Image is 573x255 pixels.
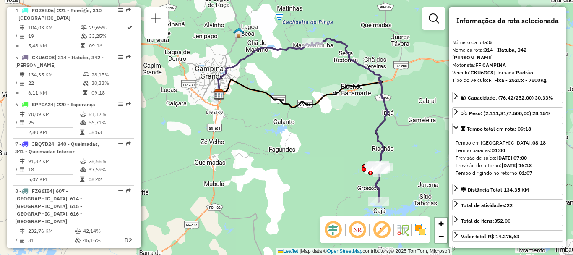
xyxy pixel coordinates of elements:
[469,110,551,116] span: Peso: (2.111,31/7.500,00) 28,15%
[88,128,130,137] td: 08:53
[15,175,19,184] td: =
[492,147,505,153] strong: 01:00
[28,118,80,127] td: 25
[20,112,25,117] i: Distância Total
[28,89,83,97] td: 6,11 KM
[425,10,442,27] a: Exibir filtros
[91,89,131,97] td: 09:18
[214,89,224,100] img: ZUMPY
[20,238,25,243] i: Total de Atividades
[438,218,444,229] span: +
[502,162,532,168] strong: [DATE] 16:18
[452,69,563,76] div: Veículo:
[461,202,513,208] span: Total de atividades:
[20,81,25,86] i: Total de Atividades
[20,72,25,77] i: Distância Total
[83,81,89,86] i: % de utilização da cubagem
[32,101,54,108] span: EPP0A24
[494,218,510,224] strong: 352,00
[233,27,244,38] img: Zumpy Lagoa Seca
[89,42,126,50] td: 09:16
[452,184,563,195] a: Distância Total:134,35 KM
[88,157,130,166] td: 28,65%
[276,248,452,255] div: Map data © contributors,© 2025 TomTom, Microsoft
[80,112,86,117] i: % de utilização do peso
[20,159,25,164] i: Distância Total
[15,89,19,97] td: =
[126,8,131,13] em: Rota exportada
[516,69,533,76] strong: Padrão
[372,220,392,240] span: Exibir rótulo
[15,188,82,224] span: 8 -
[80,177,84,182] i: Tempo total em rota
[75,229,81,234] i: % de utilização do peso
[456,154,560,162] div: Previsão de saída:
[81,34,87,39] i: % de utilização da cubagem
[15,42,19,50] td: =
[15,54,104,68] span: 5 -
[83,227,116,235] td: 42,14%
[461,217,510,225] div: Total de itens:
[88,166,130,174] td: 37,69%
[532,139,546,146] strong: 08:18
[126,102,131,107] em: Rota exportada
[456,139,560,147] div: Tempo em [GEOGRAPHIC_DATA]:
[89,32,126,40] td: 33,25%
[15,101,95,108] span: 6 -
[452,76,563,84] div: Tipo do veículo:
[488,233,519,239] strong: R$ 14.375,63
[471,69,493,76] strong: CKU6G08
[467,126,531,132] span: Tempo total em rota: 09:18
[468,95,553,101] span: Capacidade: (76,42/252,00) 30,33%
[452,230,563,242] a: Valor total:R$ 14.375,63
[28,24,80,32] td: 104,03 KM
[81,25,87,30] i: % de utilização do peso
[91,71,131,79] td: 28,15%
[489,77,547,83] strong: F. Fixa - 252Cx - 7500Kg
[461,233,519,240] div: Valor total:
[452,17,563,25] h4: Informações da rota selecionada
[83,247,116,255] td: 28:57
[20,120,25,125] i: Total de Atividades
[89,24,126,32] td: 29,65%
[15,118,19,127] td: /
[15,128,19,137] td: =
[80,167,86,172] i: % de utilização da cubagem
[28,110,80,118] td: 70,09 KM
[126,188,131,193] em: Rota exportada
[83,72,89,77] i: % de utilização do peso
[54,101,95,108] span: | 220 - Esperança
[32,141,54,147] span: JBQ7D24
[396,223,409,237] img: Fluxo de ruas
[278,248,298,254] a: Leaflet
[452,107,563,118] a: Peso: (2.111,31/7.500,00) 28,15%
[15,141,99,155] span: 7 -
[519,170,532,176] strong: 01:07
[475,62,506,68] strong: FF CAMPINA
[88,110,130,118] td: 51,17%
[20,167,25,172] i: Total de Atividades
[20,25,25,30] i: Distância Total
[15,166,19,174] td: /
[452,199,563,210] a: Total de atividades:22
[28,166,80,174] td: 18
[28,128,80,137] td: 2,80 KM
[15,7,102,21] span: 4 -
[20,229,25,234] i: Distância Total
[32,188,52,194] span: FZG6I54
[127,25,132,30] i: Rota otimizada
[347,220,367,240] span: Ocultar NR
[438,231,444,242] span: −
[507,202,513,208] strong: 22
[28,71,83,79] td: 134,35 KM
[323,220,343,240] span: Ocultar deslocamento
[214,89,224,100] img: CDD Campina Grande
[15,141,99,155] span: | 340 - Queimadas, 341 - Queimadas Interior
[28,42,80,50] td: 5,48 KM
[15,32,19,40] td: /
[15,79,19,87] td: /
[497,155,527,161] strong: [DATE] 07:00
[118,188,123,193] em: Opções
[414,223,427,237] img: Exibir/Ocultar setores
[15,235,19,246] td: /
